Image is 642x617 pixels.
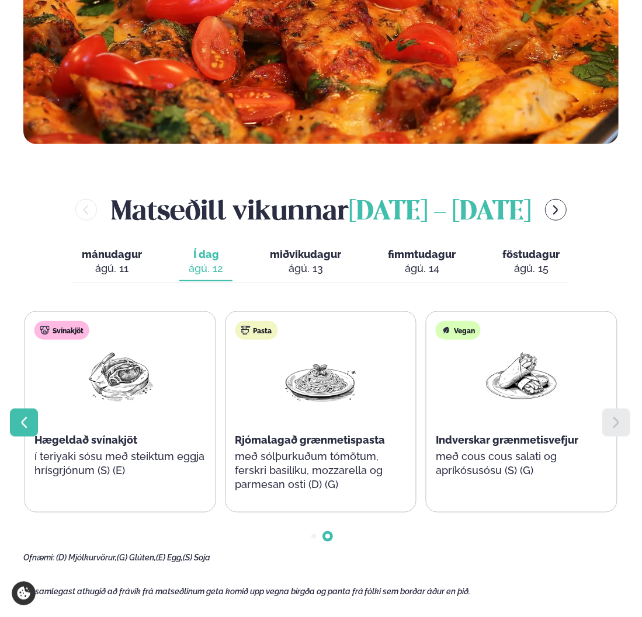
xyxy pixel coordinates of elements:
[34,449,206,477] p: í teriyaki sósu með steiktum eggja hrísgrjónum (S) (E)
[270,248,341,260] span: miðvikudagur
[283,349,358,403] img: Spagetti.png
[270,262,341,276] div: ágú. 13
[261,243,351,281] button: miðvikudagur ágú. 13
[111,191,531,229] h2: Matseðill vikunnar
[235,434,385,446] span: Rjómalagað grænmetispasta
[189,248,223,262] span: Í dag
[235,449,407,491] p: með sólþurkuðum tómötum, ferskri basilíku, mozzarella og parmesan osti (D) (G)
[502,248,560,260] span: föstudagur
[23,553,54,562] span: Ofnæmi:
[117,553,156,562] span: (G) Glúten,
[82,349,157,403] img: Pork-Meat.png
[484,349,559,403] img: Wraps.png
[12,581,36,605] a: Cookie settings
[436,321,481,340] div: Vegan
[379,243,465,281] button: fimmtudagur ágú. 14
[436,449,608,477] p: með cous cous salati og apríkósusósu (S) (G)
[388,262,456,276] div: ágú. 14
[493,243,569,281] button: föstudagur ágú. 15
[502,262,560,276] div: ágú. 15
[40,326,50,335] img: pork.svg
[23,587,471,596] span: Vinsamlegast athugið að frávik frá matseðlinum geta komið upp vegna birgða og panta frá fólki sem...
[241,326,250,335] img: pasta.svg
[75,199,97,221] button: menu-btn-left
[189,262,223,276] div: ágú. 12
[72,243,151,281] button: mánudagur ágú. 11
[349,200,531,225] span: [DATE] - [DATE]
[235,321,277,340] div: Pasta
[325,534,330,539] span: Go to slide 2
[34,321,89,340] div: Svínakjöt
[436,434,578,446] span: Indverskar grænmetisvefjur
[388,248,456,260] span: fimmtudagur
[34,434,137,446] span: Hægeldað svínakjöt
[545,199,567,221] button: menu-btn-right
[56,553,117,562] span: (D) Mjólkurvörur,
[311,534,316,539] span: Go to slide 1
[442,326,451,335] img: Vegan.svg
[82,248,142,260] span: mánudagur
[179,243,232,281] button: Í dag ágú. 12
[82,262,142,276] div: ágú. 11
[156,553,183,562] span: (E) Egg,
[183,553,210,562] span: (S) Soja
